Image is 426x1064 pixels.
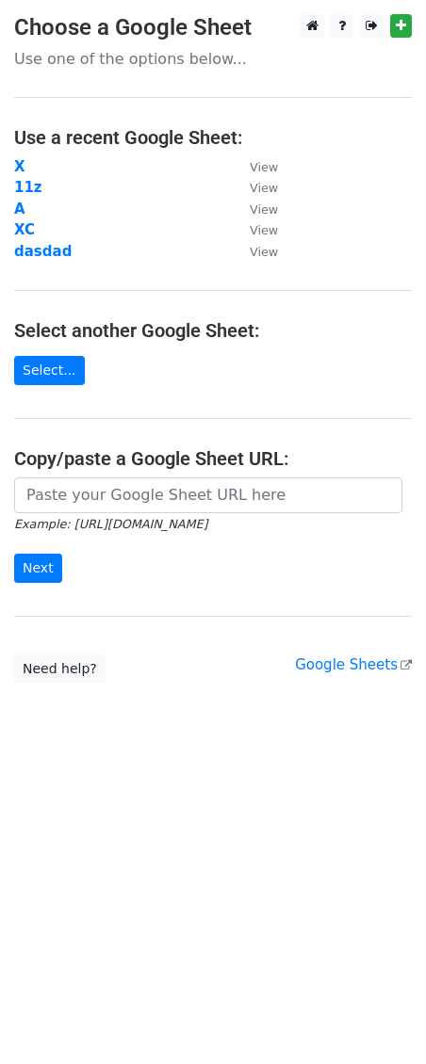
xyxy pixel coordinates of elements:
a: X [14,158,25,175]
small: View [250,245,278,259]
a: View [231,179,278,196]
input: Paste your Google Sheet URL here [14,477,402,513]
a: View [231,158,278,175]
p: Use one of the options below... [14,49,412,69]
a: View [231,221,278,238]
a: Need help? [14,654,106,684]
input: Next [14,554,62,583]
a: dasdad [14,243,72,260]
a: Select... [14,356,85,385]
small: View [250,202,278,217]
small: View [250,160,278,174]
h4: Select another Google Sheet: [14,319,412,342]
a: 11z [14,179,42,196]
a: View [231,201,278,218]
a: XC [14,221,35,238]
a: Google Sheets [295,656,412,673]
h4: Use a recent Google Sheet: [14,126,412,149]
small: View [250,181,278,195]
small: Example: [URL][DOMAIN_NAME] [14,517,207,531]
small: View [250,223,278,237]
a: View [231,243,278,260]
h3: Choose a Google Sheet [14,14,412,41]
h4: Copy/paste a Google Sheet URL: [14,447,412,470]
a: A [14,201,25,218]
